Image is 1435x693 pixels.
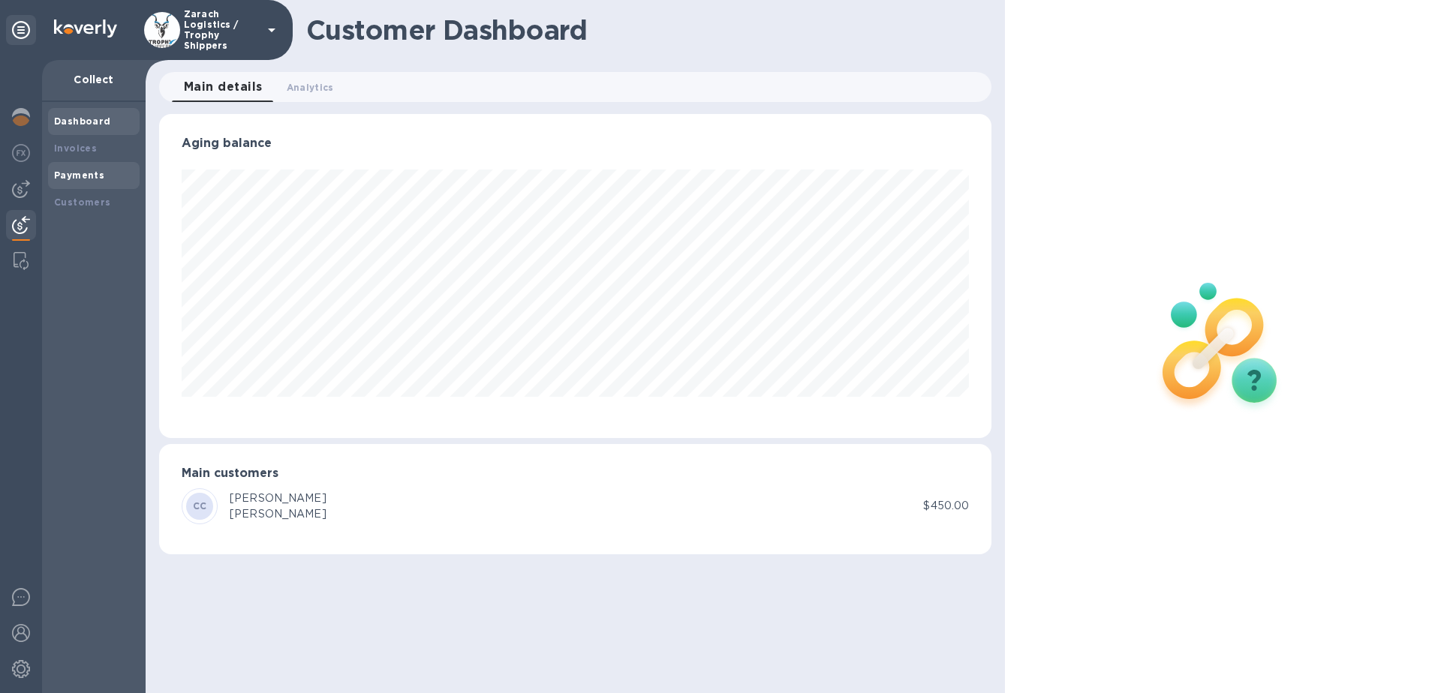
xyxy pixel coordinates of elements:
b: Dashboard [54,115,111,127]
h1: Customer Dashboard [306,14,981,46]
span: Main details [184,76,263,97]
p: Zarach Logistics / Trophy Shippers [184,9,259,51]
span: Analytics [287,79,334,95]
img: Logo [54,19,117,37]
b: Customers [54,196,111,208]
h3: Aging balance [182,136,969,151]
p: Collect [54,72,134,87]
div: Unpin categories [6,15,36,45]
b: Invoices [54,142,97,154]
b: CC [193,500,207,511]
p: $450.00 [923,498,969,514]
div: [PERSON_NAME] [230,490,326,506]
h3: Main customers [182,466,969,481]
img: Foreign exchange [12,144,30,162]
div: [PERSON_NAME] [230,506,326,522]
b: Payments [54,169,104,181]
